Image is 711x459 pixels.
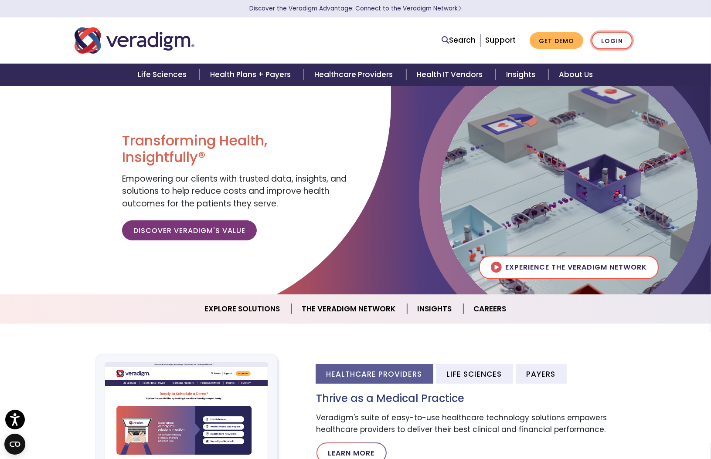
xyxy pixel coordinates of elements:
[292,298,407,320] a: The Veradigm Network
[592,32,633,50] a: Login
[127,64,200,86] a: Life Sciences
[194,298,292,320] a: Explore Solutions
[249,4,462,13] a: Discover the Veradigm Advantage: Connect to the Veradigm NetworkLearn More
[548,64,603,86] a: About Us
[463,298,517,320] a: Careers
[200,64,304,86] a: Health Plans + Payers
[304,64,406,86] a: Healthcare Providers
[406,64,496,86] a: Health IT Vendors
[316,364,433,384] li: Healthcare Providers
[458,4,462,13] span: Learn More
[407,298,463,320] a: Insights
[316,392,637,405] h3: Thrive as a Medical Practice
[122,220,257,240] a: Discover Veradigm's Value
[316,412,637,435] p: Veradigm's suite of easy-to-use healthcare technology solutions empowers healthcare providers to ...
[530,32,583,49] a: Get Demo
[436,364,513,384] li: Life Sciences
[4,434,25,455] button: Open CMP widget
[442,34,476,46] a: Search
[75,26,194,55] img: Veradigm logo
[496,64,548,86] a: Insights
[516,364,567,384] li: Payers
[485,35,516,45] a: Support
[122,132,349,166] h1: Transforming Health, Insightfully®
[122,173,347,209] span: Empowering our clients with trusted data, insights, and solutions to help reduce costs and improv...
